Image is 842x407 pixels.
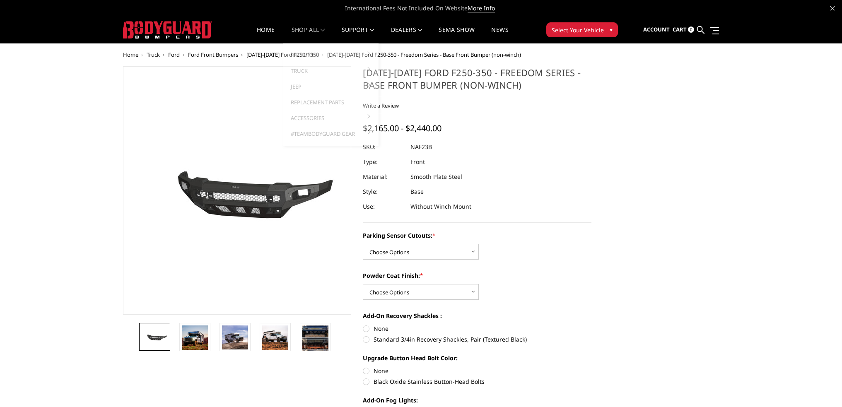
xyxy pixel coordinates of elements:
[287,79,375,94] a: Jeep
[363,199,404,214] dt: Use:
[363,154,404,169] dt: Type:
[439,27,475,43] a: SEMA Show
[142,331,168,343] img: 2023-2025 Ford F250-350 - Freedom Series - Base Front Bumper (non-winch)
[410,154,425,169] dd: Front
[363,271,591,280] label: Powder Coat Finish:
[363,335,591,344] label: Standard 3/4in Recovery Shackles, Pair (Textured Black)
[410,184,424,199] dd: Base
[391,27,422,43] a: Dealers
[123,66,352,315] a: 2023-2025 Ford F250-350 - Freedom Series - Base Front Bumper (non-winch)
[123,21,212,39] img: BODYGUARD BUMPERS
[363,102,399,109] a: Write a Review
[546,22,618,37] button: Select Your Vehicle
[363,396,591,405] label: Add-On Fog Lights:
[222,325,248,349] img: 2023-2025 Ford F250-350 - Freedom Series - Base Front Bumper (non-winch)
[262,325,288,350] img: 2023-2025 Ford F250-350 - Freedom Series - Base Front Bumper (non-winch)
[147,51,160,58] a: Truck
[610,25,613,34] span: ▾
[287,63,375,79] a: Truck
[363,184,404,199] dt: Style:
[363,324,591,333] label: None
[673,26,687,33] span: Cart
[287,94,375,110] a: Replacement Parts
[246,51,319,58] a: [DATE]-[DATE] Ford F250/F350
[673,19,694,41] a: Cart 0
[552,26,604,34] span: Select Your Vehicle
[643,19,670,41] a: Account
[188,51,238,58] a: Ford Front Bumpers
[342,27,374,43] a: Support
[410,169,462,184] dd: Smooth Plate Steel
[363,311,591,320] label: Add-On Recovery Shackles :
[257,27,275,43] a: Home
[287,126,375,142] a: #TeamBodyguard Gear
[363,377,591,386] label: Black Oxide Stainless Button-Head Bolts
[491,27,508,43] a: News
[287,110,375,126] a: Accessories
[410,199,471,214] dd: Without Winch Mount
[801,367,842,407] iframe: Chat Widget
[363,366,591,375] label: None
[123,51,138,58] a: Home
[363,66,591,97] h1: [DATE]-[DATE] Ford F250-350 - Freedom Series - Base Front Bumper (non-winch)
[363,231,591,240] label: Parking Sensor Cutouts:
[363,169,404,184] dt: Material:
[182,325,208,350] img: 2023-2025 Ford F250-350 - Freedom Series - Base Front Bumper (non-winch)
[688,26,694,33] span: 0
[363,140,404,154] dt: SKU:
[292,27,325,43] a: shop all
[643,26,670,33] span: Account
[363,354,591,362] label: Upgrade Button Head Bolt Color:
[287,47,375,63] a: Bronco
[327,51,521,58] span: [DATE]-[DATE] Ford F250-350 - Freedom Series - Base Front Bumper (non-winch)
[302,325,328,361] img: Multiple lighting options
[410,140,432,154] dd: NAF23B
[363,123,442,134] span: $2,165.00 - $2,440.00
[168,51,180,58] a: Ford
[468,4,495,12] a: More Info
